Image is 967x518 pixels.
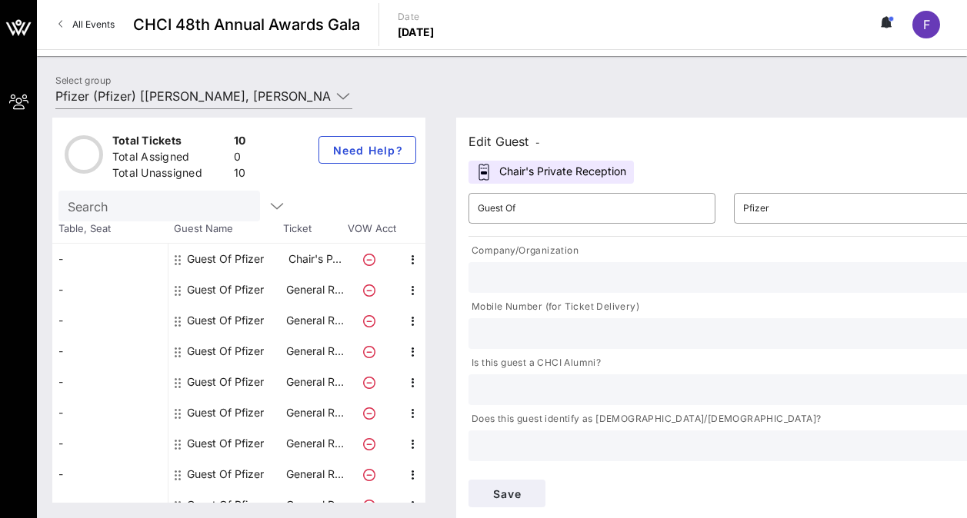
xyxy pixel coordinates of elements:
[284,459,345,490] p: General R…
[468,243,579,259] p: Company/Organization
[52,397,168,428] div: -
[187,244,264,274] div: Guest Of Pfizer
[72,18,115,30] span: All Events
[112,149,228,168] div: Total Assigned
[133,13,360,36] span: CHCI 48th Annual Awards Gala
[187,428,264,459] div: Guest Of Pfizer
[52,221,168,237] span: Table, Seat
[318,136,416,164] button: Need Help?
[168,221,283,237] span: Guest Name
[52,428,168,459] div: -
[332,144,403,157] span: Need Help?
[187,367,264,397] div: Guest Of Pfizer
[468,467,564,483] p: Dietary Restrictions
[284,336,345,367] p: General R…
[468,161,634,184] div: Chair's Private Reception
[112,165,228,184] div: Total Unassigned
[912,11,940,38] div: F
[187,305,264,336] div: Guest Of Pfizer
[468,480,545,507] button: Save
[52,305,168,336] div: -
[112,133,228,152] div: Total Tickets
[187,274,264,305] div: Guest Of Pfizer
[52,274,168,305] div: -
[284,244,345,274] p: Chair's P…
[187,336,264,367] div: Guest Of Pfizer
[52,244,168,274] div: -
[481,487,533,500] span: Save
[49,12,124,37] a: All Events
[398,25,435,40] p: [DATE]
[187,397,264,428] div: Guest Of Pfizer
[535,137,540,148] span: -
[468,355,601,371] p: Is this guest a CHCI Alumni?
[284,367,345,397] p: General R…
[468,299,639,315] p: Mobile Number (for Ticket Delivery)
[478,196,706,221] input: First Name*
[923,17,930,32] span: F
[284,397,345,428] p: General R…
[398,9,435,25] p: Date
[234,165,246,184] div: 10
[284,428,345,459] p: General R…
[468,411,821,427] p: Does this guest identify as [DEMOGRAPHIC_DATA]/[DEMOGRAPHIC_DATA]?
[283,221,345,237] span: Ticket
[52,336,168,367] div: -
[52,459,168,490] div: -
[284,274,345,305] p: General R…
[55,75,111,86] label: Select group
[284,305,345,336] p: General R…
[187,459,264,490] div: Guest Of Pfizer
[468,131,540,152] div: Edit Guest
[234,133,246,152] div: 10
[345,221,398,237] span: VOW Acct
[52,367,168,397] div: -
[234,149,246,168] div: 0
